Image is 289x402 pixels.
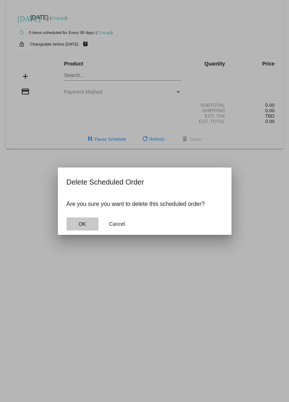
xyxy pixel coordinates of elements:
span: OK [78,221,86,227]
span: Cancel [109,221,125,227]
button: Close dialog [67,217,98,230]
h2: Delete Scheduled Order [67,176,223,188]
button: Close dialog [101,217,133,230]
p: Are you sure you want to delete this scheduled order? [67,201,223,207]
